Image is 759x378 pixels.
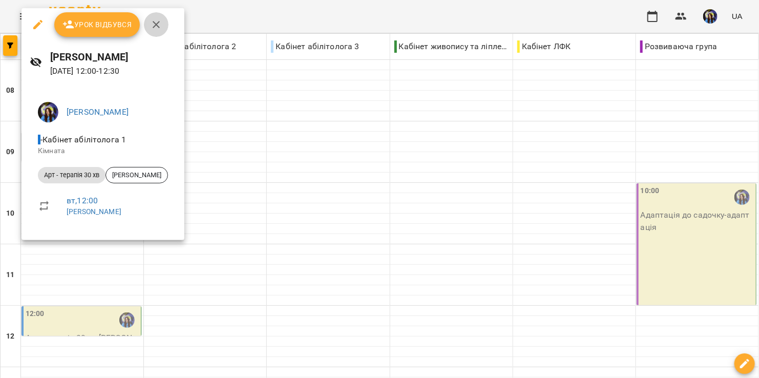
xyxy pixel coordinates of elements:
a: [PERSON_NAME] [67,207,121,216]
a: вт , 12:00 [67,196,98,205]
span: Урок відбувся [62,18,132,31]
span: - Кабінет абілітолога 1 [38,135,128,144]
div: [PERSON_NAME] [106,167,168,183]
span: [PERSON_NAME] [106,171,167,180]
button: Урок відбувся [54,12,140,37]
p: Кімната [38,146,168,156]
h6: [PERSON_NAME] [50,49,176,65]
a: [PERSON_NAME] [67,107,129,117]
span: Арт - терапія 30 хв [38,171,106,180]
img: 45559c1a150f8c2aa145bf47fc7aae9b.jpg [38,102,58,122]
p: [DATE] 12:00 - 12:30 [50,65,176,77]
